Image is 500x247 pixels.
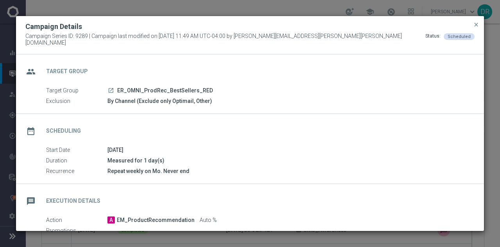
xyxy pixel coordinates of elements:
[444,33,475,39] colored-tag: Scheduled
[24,124,38,138] i: date_range
[46,87,107,94] label: Target Group
[46,68,88,75] h2: Target Group
[473,22,479,28] span: close
[25,33,425,46] span: Campaign Series ID: 9289 | Campaign last modified on [DATE] 11:49 AM UTC-04:00 by [PERSON_NAME][E...
[425,33,441,46] div: Status:
[46,98,107,105] label: Exclusion
[25,22,82,31] h2: Campaign Details
[46,197,100,205] h2: Execution Details
[107,216,115,224] span: A
[46,157,107,164] label: Duration
[46,227,107,234] label: Promotions
[107,87,114,94] a: launch
[46,147,107,154] label: Start Date
[107,157,469,164] div: Measured for 1 day(s)
[107,146,469,154] div: [DATE]
[46,127,81,135] h2: Scheduling
[46,168,107,175] label: Recurrence
[24,194,38,208] i: message
[200,217,217,224] span: Auto %
[24,65,38,79] i: group
[117,87,213,94] span: ER_OMNI_ProdRec_BestSellers_RED
[117,217,195,224] span: EM_ProductRecommendation
[107,167,469,175] div: Repeat weekly on Mo. Never end
[448,34,471,39] span: Scheduled
[46,217,107,224] label: Action
[108,87,114,94] i: launch
[107,97,469,105] div: By Channel (Exclude only Optimail, Other)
